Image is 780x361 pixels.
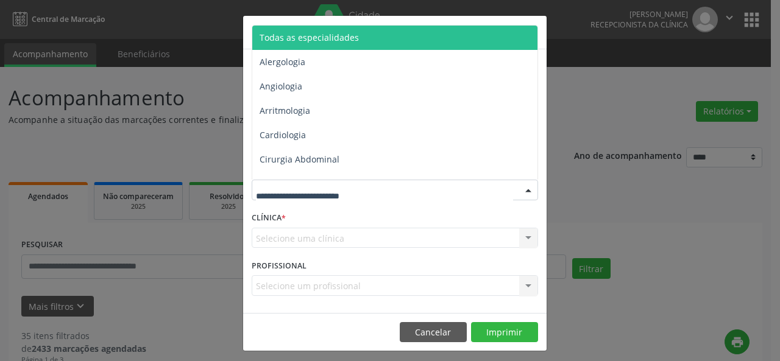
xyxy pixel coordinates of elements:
[260,153,339,165] span: Cirurgia Abdominal
[252,256,307,275] label: PROFISSIONAL
[260,178,335,189] span: Cirurgia Bariatrica
[260,129,306,141] span: Cardiologia
[260,80,302,92] span: Angiologia
[522,16,547,46] button: Close
[471,322,538,343] button: Imprimir
[260,105,310,116] span: Arritmologia
[252,24,391,40] h5: Relatório de agendamentos
[252,209,286,228] label: CLÍNICA
[260,32,359,43] span: Todas as especialidades
[400,322,467,343] button: Cancelar
[260,56,305,68] span: Alergologia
